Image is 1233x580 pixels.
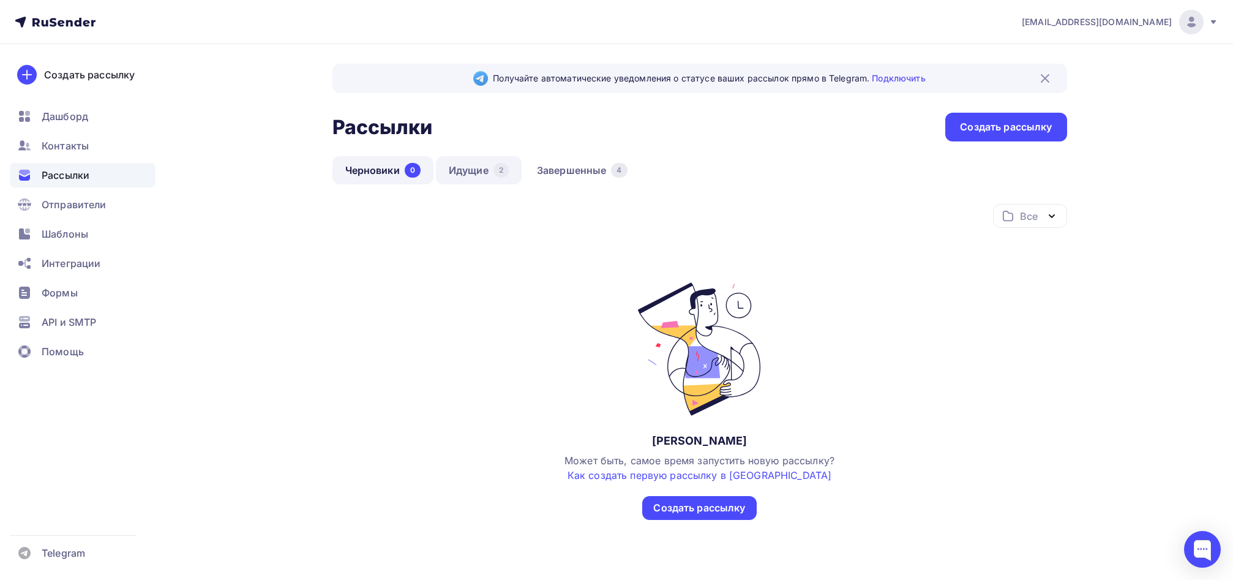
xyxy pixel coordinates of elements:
[568,469,832,481] a: Как создать первую рассылку в [GEOGRAPHIC_DATA]
[493,163,509,178] div: 2
[10,104,156,129] a: Дашборд
[42,197,107,212] span: Отправители
[10,134,156,158] a: Контакты
[332,156,433,184] a: Черновики0
[1022,10,1218,34] a: [EMAIL_ADDRESS][DOMAIN_NAME]
[1020,209,1037,224] div: Все
[42,546,85,560] span: Telegram
[872,73,925,83] a: Подключить
[524,156,640,184] a: Завершенные4
[44,67,135,82] div: Создать рассылку
[653,501,745,515] div: Создать рассылку
[436,156,522,184] a: Идущие2
[42,168,89,183] span: Рассылки
[42,227,88,241] span: Шаблоны
[473,71,488,86] img: Telegram
[1022,16,1172,28] span: [EMAIL_ADDRESS][DOMAIN_NAME]
[652,434,748,448] div: [PERSON_NAME]
[10,163,156,187] a: Рассылки
[42,344,84,359] span: Помощь
[611,163,627,178] div: 4
[564,454,834,481] span: Может быть, самое время запустить новую рассылку?
[42,285,78,300] span: Формы
[993,204,1067,228] button: Все
[42,138,89,153] span: Контакты
[960,120,1052,134] div: Создать рассылку
[42,109,88,124] span: Дашборд
[332,115,433,140] h2: Рассылки
[493,72,925,85] span: Получайте автоматические уведомления о статусе ваших рассылок прямо в Telegram.
[10,222,156,246] a: Шаблоны
[405,163,421,178] div: 0
[42,256,100,271] span: Интеграции
[10,192,156,217] a: Отправители
[10,281,156,305] a: Формы
[42,315,96,330] span: API и SMTP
